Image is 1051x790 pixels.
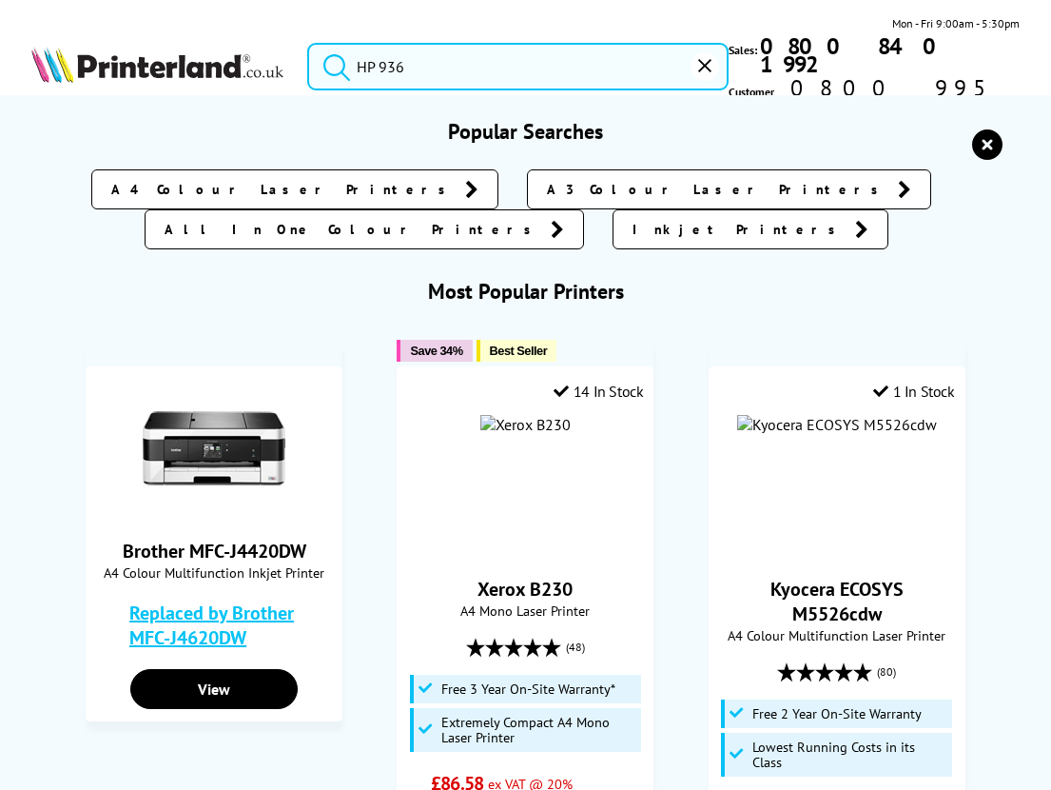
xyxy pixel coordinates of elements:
[145,209,584,249] a: All In One Colour Printers
[123,539,306,563] a: Brother MFC-J4420DW
[143,504,285,523] a: Brother MFC-J4420DW
[613,209,888,249] a: Inkjet Printers
[547,180,888,199] span: A3 Colour Laser Printers
[143,377,285,520] img: Brother MFC-J4420DW
[441,715,636,745] span: Extremely Compact A4 Mono Laser Printer
[31,47,283,86] a: Printerland Logo
[892,14,1020,32] span: Mon - Fri 9:00am - 5:30pm
[480,415,571,434] img: Xerox B230
[111,180,456,199] span: A4 Colour Laser Printers
[31,47,283,82] img: Printerland Logo
[96,563,332,582] span: A4 Colour Multifunction Inkjet Printer
[410,344,462,358] span: Save 34%
[91,169,498,209] a: A4 Colour Laser Printers
[477,577,573,602] a: Xerox B230
[752,706,922,721] span: Free 2 Year On-Site Warranty
[729,41,757,59] span: Sales:
[397,340,472,362] button: Save 34%
[566,629,585,665] span: (48)
[31,118,1020,145] h3: Popular Searches
[554,382,643,401] div: 14 In Stock
[760,31,950,79] b: 0800 840 1992
[729,79,1020,119] span: Customer Service:
[873,382,955,401] div: 1 In Stock
[130,669,298,709] a: View
[752,740,947,770] span: Lowest Running Costs in its Class
[477,340,557,362] button: Best Seller
[441,681,615,697] span: Free 3 Year On-Site Warranty*
[165,220,541,239] span: All In One Colour Printers
[737,415,937,434] img: Kyocera ECOSYS M5526cdw
[31,278,1020,305] h3: Most Popular Printers
[307,43,729,90] input: Search product or br
[770,577,904,626] a: Kyocera ECOSYS M5526cdw
[407,602,643,620] span: A4 Mono Laser Printer
[527,169,931,209] a: A3 Colour Laser Printers
[129,601,308,650] a: Replaced by Brother MFC-J4620DW
[788,79,1019,115] span: 0800 995 1992
[719,626,955,644] span: A4 Colour Multifunction Laser Printer
[877,654,896,690] span: (80)
[757,37,1020,73] a: 0800 840 1992
[490,344,548,358] span: Best Seller
[633,220,846,239] span: Inkjet Printers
